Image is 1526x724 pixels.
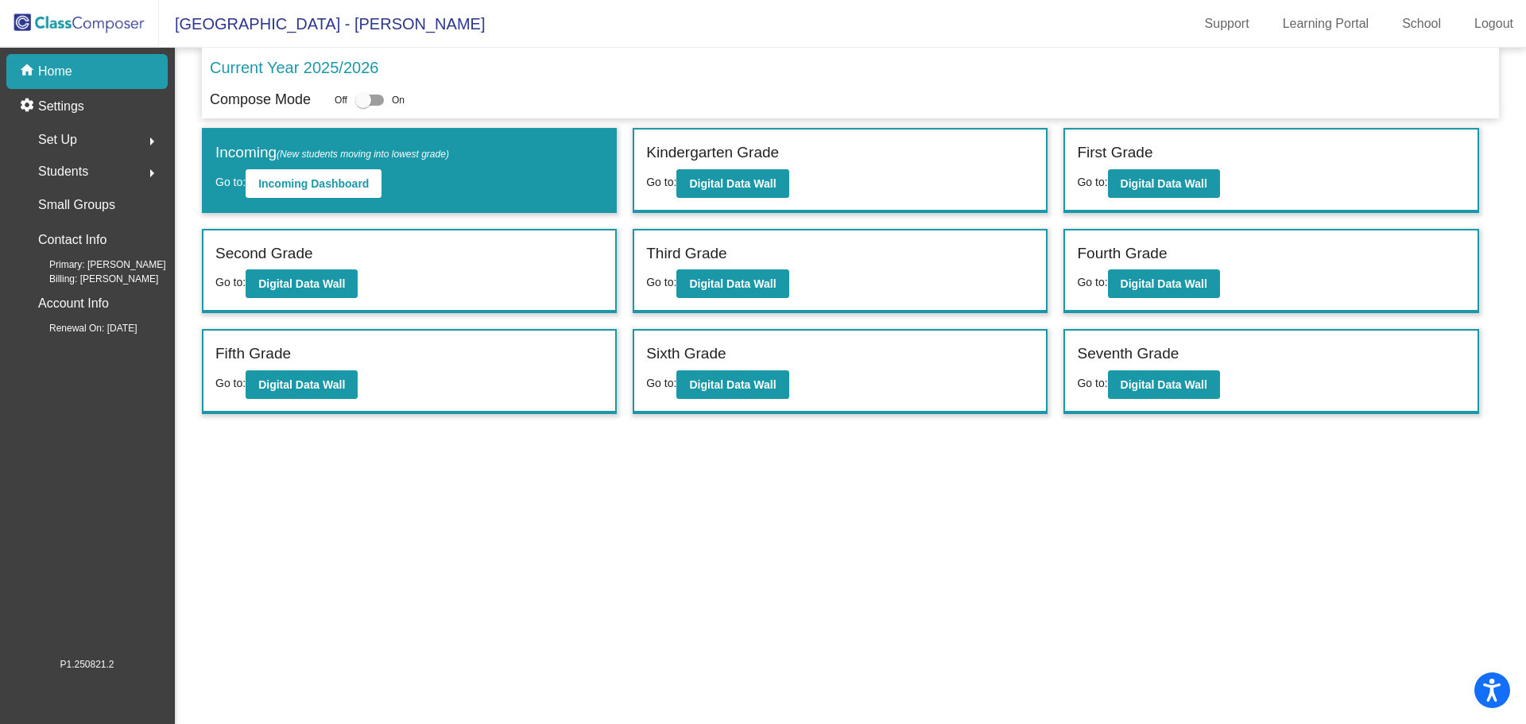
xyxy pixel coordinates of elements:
span: Off [335,93,347,107]
button: Incoming Dashboard [246,169,381,198]
b: Digital Data Wall [1121,177,1207,190]
span: Go to: [215,377,246,389]
label: Sixth Grade [646,343,726,366]
span: [GEOGRAPHIC_DATA] - [PERSON_NAME] [159,11,485,37]
span: Go to: [215,176,246,188]
label: Fourth Grade [1077,242,1167,265]
b: Incoming Dashboard [258,177,369,190]
a: Learning Portal [1270,11,1382,37]
p: Account Info [38,292,109,315]
mat-icon: arrow_right [142,132,161,151]
span: Go to: [1077,377,1107,389]
a: Support [1192,11,1262,37]
button: Digital Data Wall [676,169,788,198]
span: Go to: [1077,176,1107,188]
p: Settings [38,97,84,116]
span: Students [38,161,88,183]
label: First Grade [1077,141,1152,165]
button: Digital Data Wall [246,269,358,298]
p: Compose Mode [210,89,311,110]
b: Digital Data Wall [1121,378,1207,391]
button: Digital Data Wall [1108,269,1220,298]
span: Primary: [PERSON_NAME] [24,257,166,272]
button: Digital Data Wall [1108,370,1220,399]
label: Second Grade [215,242,313,265]
p: Contact Info [38,229,107,251]
span: Go to: [646,377,676,389]
span: Set Up [38,129,77,151]
button: Digital Data Wall [1108,169,1220,198]
span: Billing: [PERSON_NAME] [24,272,158,286]
b: Digital Data Wall [258,277,345,290]
b: Digital Data Wall [1121,277,1207,290]
span: On [392,93,405,107]
label: Kindergarten Grade [646,141,779,165]
span: Renewal On: [DATE] [24,321,137,335]
label: Third Grade [646,242,726,265]
span: Go to: [646,276,676,288]
a: Logout [1462,11,1526,37]
label: Fifth Grade [215,343,291,366]
mat-icon: arrow_right [142,164,161,183]
p: Current Year 2025/2026 [210,56,378,79]
button: Digital Data Wall [676,269,788,298]
b: Digital Data Wall [689,378,776,391]
p: Small Groups [38,194,115,216]
label: Incoming [215,141,449,165]
b: Digital Data Wall [258,378,345,391]
span: (New students moving into lowest grade) [277,149,449,160]
span: Go to: [215,276,246,288]
p: Home [38,62,72,81]
span: Go to: [646,176,676,188]
b: Digital Data Wall [689,277,776,290]
mat-icon: settings [19,97,38,116]
mat-icon: home [19,62,38,81]
button: Digital Data Wall [246,370,358,399]
b: Digital Data Wall [689,177,776,190]
label: Seventh Grade [1077,343,1179,366]
a: School [1389,11,1454,37]
button: Digital Data Wall [676,370,788,399]
span: Go to: [1077,276,1107,288]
